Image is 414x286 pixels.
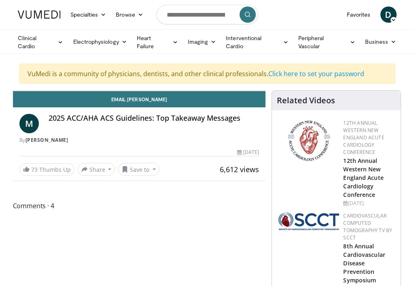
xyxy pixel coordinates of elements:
[13,201,266,211] span: Comments 4
[25,137,68,143] a: [PERSON_NAME]
[13,91,266,107] a: Email [PERSON_NAME]
[360,34,401,50] a: Business
[19,64,395,84] div: VuMedi is a community of physicians, dentists, and other clinical professionals.
[277,96,335,105] h4: Related Videos
[278,212,339,230] img: 51a70120-4f25-49cc-93a4-67582377e75f.png.150x105_q85_autocrop_double_scale_upscale_version-0.2.png
[343,120,384,156] a: 12th Annual Western New England Acute Cardiology Conference
[19,137,259,144] div: By
[343,200,394,207] div: [DATE]
[343,242,385,284] a: 8th Annual Cardiovascular Disease Prevention Symposium
[19,163,74,176] a: 73 Thumbs Up
[237,149,259,156] div: [DATE]
[118,163,159,176] button: Save to
[183,34,221,50] a: Imaging
[343,157,383,198] a: 12th Annual Western New England Acute Cardiology Conference
[221,34,293,50] a: Interventional Cardio
[78,163,115,176] button: Share
[19,114,39,133] a: M
[49,114,259,123] h4: 2025 ACC/AHA ACS Guidelines: Top Takeaway Messages
[18,11,61,19] img: VuMedi Logo
[220,164,259,174] span: 6,612 views
[13,34,68,50] a: Clinical Cardio
[31,166,38,173] span: 73
[111,6,148,23] a: Browse
[343,212,392,241] a: Cardiovascular Computed Tomography TV by SCCT
[268,69,364,78] a: Click here to set your password
[132,34,183,50] a: Heart Failure
[157,5,258,24] input: Search topics, interventions
[342,6,376,23] a: Favorites
[293,34,360,50] a: Peripheral Vascular
[66,6,111,23] a: Specialties
[68,34,132,50] a: Electrophysiology
[380,6,397,23] a: D
[287,120,331,162] img: 0954f259-7907-4053-a817-32a96463ecc8.png.150x105_q85_autocrop_double_scale_upscale_version-0.2.png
